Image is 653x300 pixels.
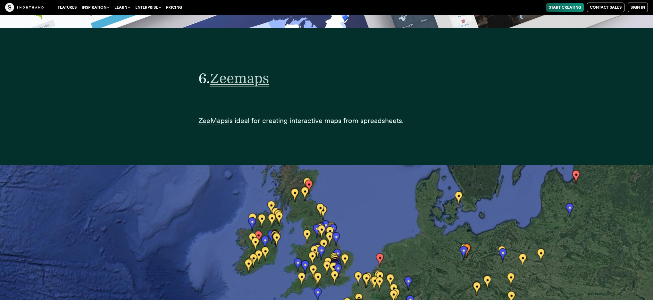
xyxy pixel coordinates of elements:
button: Enterprise [133,3,163,12]
a: Zeemaps [210,70,269,87]
button: Inspiration [79,3,112,12]
span: 6. [198,70,210,87]
a: ZeeMaps [198,116,228,125]
a: Start Creating [546,3,584,12]
a: Pricing [163,3,185,12]
a: Sign in [628,3,648,12]
a: Features [55,3,79,12]
span: is ideal for creating interactive maps from spreadsheets. [228,116,404,125]
a: Contact Sales [587,3,624,12]
img: The Craft [5,3,44,12]
button: Learn [112,3,133,12]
